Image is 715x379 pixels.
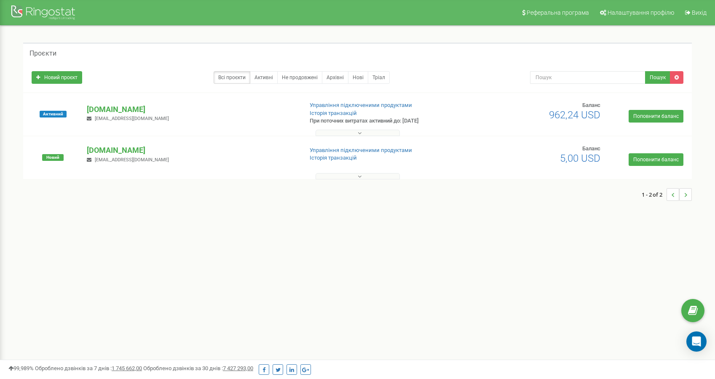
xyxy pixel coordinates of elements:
[87,104,296,115] p: [DOMAIN_NAME]
[40,111,67,117] span: Активний
[322,71,348,84] a: Архівні
[310,147,412,153] a: Управління підключеними продуктами
[686,331,707,352] div: Open Intercom Messenger
[8,365,34,371] span: 99,989%
[32,71,82,84] a: Новий проєкт
[35,365,142,371] span: Оброблено дзвінків за 7 днів :
[368,71,390,84] a: Тріал
[310,110,357,116] a: Історія транзакцій
[87,145,296,156] p: [DOMAIN_NAME]
[645,71,670,84] button: Пошук
[582,145,600,152] span: Баланс
[629,110,683,123] a: Поповнити баланс
[214,71,250,84] a: Всі проєкти
[582,102,600,108] span: Баланс
[629,153,683,166] a: Поповнити баланс
[310,117,463,125] p: При поточних витратах активний до: [DATE]
[310,155,357,161] a: Історія транзакцій
[277,71,322,84] a: Не продовжені
[642,180,692,209] nav: ...
[692,9,707,16] span: Вихід
[527,9,589,16] span: Реферальна програма
[530,71,645,84] input: Пошук
[560,152,600,164] span: 5,00 USD
[143,365,253,371] span: Оброблено дзвінків за 30 днів :
[310,102,412,108] a: Управління підключеними продуктами
[549,109,600,121] span: 962,24 USD
[95,157,169,163] span: [EMAIL_ADDRESS][DOMAIN_NAME]
[42,154,64,161] span: Новий
[250,71,278,84] a: Активні
[642,188,667,201] span: 1 - 2 of 2
[348,71,368,84] a: Нові
[29,50,56,57] h5: Проєкти
[112,365,142,371] u: 1 745 662,00
[608,9,674,16] span: Налаштування профілю
[223,365,253,371] u: 7 427 293,00
[95,116,169,121] span: [EMAIL_ADDRESS][DOMAIN_NAME]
